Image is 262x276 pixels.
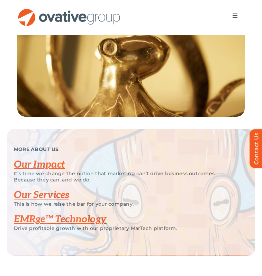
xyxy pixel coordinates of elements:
[14,189,69,201] a: Our Services
[14,214,107,225] a: EMRge™ Technology
[225,9,245,23] nav: Menu
[17,13,245,117] img: About_Us_-_Octopus[1]
[14,146,238,152] p: MORE ABOUT US
[14,159,65,170] a: Our Impact
[17,8,121,15] a: OG_Full_horizontal_RGB
[14,201,238,207] p: This is how we raise the bar for your company.
[14,170,238,183] p: It’s time we change the notion that marketing can’t drive business outcomes. Because they can, an...
[14,225,238,231] p: Drive profitable growth with our proprietary MarTech platform.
